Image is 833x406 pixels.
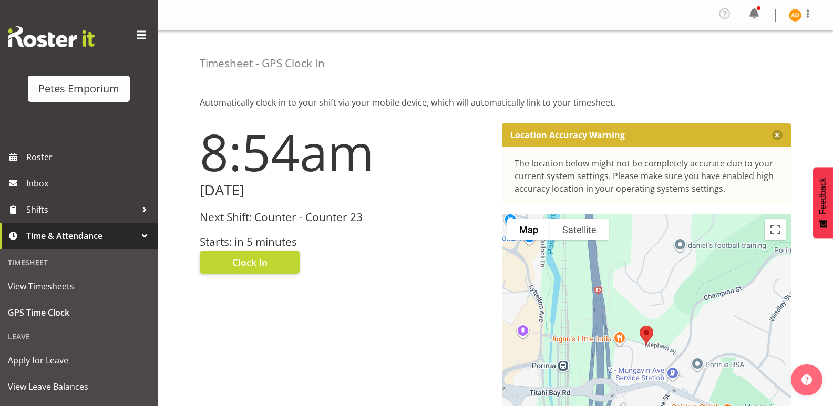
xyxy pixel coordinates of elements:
p: Location Accuracy Warning [510,130,625,140]
a: View Leave Balances [3,373,155,400]
span: View Leave Balances [8,379,150,394]
span: Shifts [26,202,137,217]
span: Roster [26,149,152,165]
button: Toggle fullscreen view [765,219,786,240]
h2: [DATE] [200,182,489,199]
span: Time & Attendance [26,228,137,244]
span: Clock In [232,255,268,269]
img: help-xxl-2.png [801,374,812,385]
div: Timesheet [3,252,155,273]
p: Automatically clock-in to your shift via your mobile device, which will automatically link to you... [200,96,791,109]
div: Petes Emporium [38,81,119,97]
h4: Timesheet - GPS Clock In [200,57,325,69]
a: Apply for Leave [3,347,155,373]
span: Inbox [26,175,152,191]
img: amelia-denz7002.jpg [789,9,801,22]
button: Show street map [507,219,550,240]
span: GPS Time Clock [8,305,150,320]
h3: Next Shift: Counter - Counter 23 [200,211,489,223]
button: Feedback - Show survey [813,167,833,238]
span: Apply for Leave [8,352,150,368]
button: Close message [772,130,783,140]
span: Feedback [818,178,828,214]
h3: Starts: in 5 minutes [200,236,489,248]
button: Show satellite imagery [550,219,609,240]
div: The location below might not be completely accurate due to your current system settings. Please m... [515,157,779,195]
div: Leave [3,326,155,347]
img: Rosterit website logo [8,26,95,47]
a: GPS Time Clock [3,299,155,326]
button: Clock In [200,251,300,274]
h1: 8:54am [200,123,489,180]
a: View Timesheets [3,273,155,299]
span: View Timesheets [8,278,150,294]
